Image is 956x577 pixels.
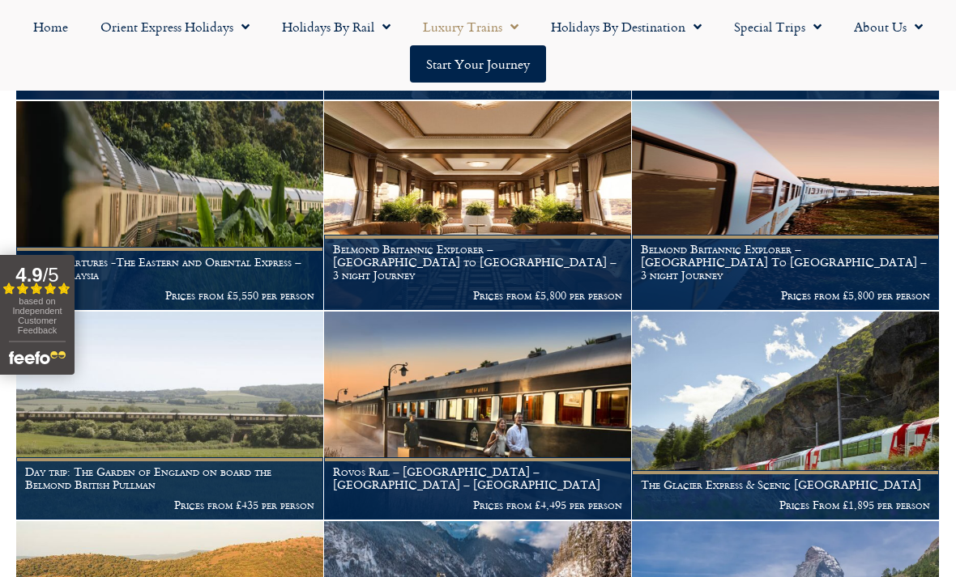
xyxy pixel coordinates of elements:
a: 2025 Departures -The Eastern and Oriental Express – Wild Malaysia Prices from £5,550 per person [16,101,324,311]
a: Holidays by Destination [535,8,718,45]
a: Luxury Trains [407,8,535,45]
p: Prices from £6,795 per person [333,78,622,91]
a: The Glacier Express & Scenic [GEOGRAPHIC_DATA] Prices From £1,895 per person [632,312,940,521]
h1: The Glacier Express & Scenic [GEOGRAPHIC_DATA] [641,478,930,491]
h1: Belmond Britannic Explorer – [GEOGRAPHIC_DATA] To [GEOGRAPHIC_DATA] – 3 night Journey [641,243,930,281]
p: Prices From £1,895 per person [641,499,930,511]
h1: Belmond Britannic Explorer – [GEOGRAPHIC_DATA] to [GEOGRAPHIC_DATA] – 3 night Journey [333,243,622,281]
h1: Day trip: The Garden of England on board the Belmond British Pullman [25,465,314,491]
p: Prices from £435 per person [25,499,314,511]
a: Day trip: The Garden of England on board the Belmond British Pullman Prices from £435 per person [16,312,324,521]
a: Rovos Rail – [GEOGRAPHIC_DATA] – [GEOGRAPHIC_DATA] – [GEOGRAPHIC_DATA] Prices from £4,495 per person [324,312,632,521]
a: Holidays by Rail [266,8,407,45]
h1: Rovos Rail – [GEOGRAPHIC_DATA] – [GEOGRAPHIC_DATA] – [GEOGRAPHIC_DATA] [333,465,622,491]
a: Belmond Britannic Explorer – [GEOGRAPHIC_DATA] to [GEOGRAPHIC_DATA] – 3 night Journey Prices from... [324,101,632,311]
img: Pride Of Africa Train Holiday [324,312,631,520]
p: Prices from £4,495 per person [333,499,622,511]
a: Home [17,8,84,45]
a: Start your Journey [410,45,546,83]
a: Special Trips [718,8,838,45]
p: Prices from £4,500 per person [25,78,314,91]
p: Prices from £5,800 per person [333,289,622,302]
a: Orient Express Holidays [84,8,266,45]
p: Prices from £5,500 per person [641,78,930,91]
a: About Us [838,8,939,45]
h1: 2025 Departures -The Eastern and Oriental Express – Wild Malaysia [25,256,314,282]
p: Prices from £5,800 per person [641,289,930,302]
a: Belmond Britannic Explorer – [GEOGRAPHIC_DATA] To [GEOGRAPHIC_DATA] – 3 night Journey Prices from... [632,101,940,311]
p: Prices from £5,550 per person [25,289,314,302]
nav: Menu [8,8,948,83]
